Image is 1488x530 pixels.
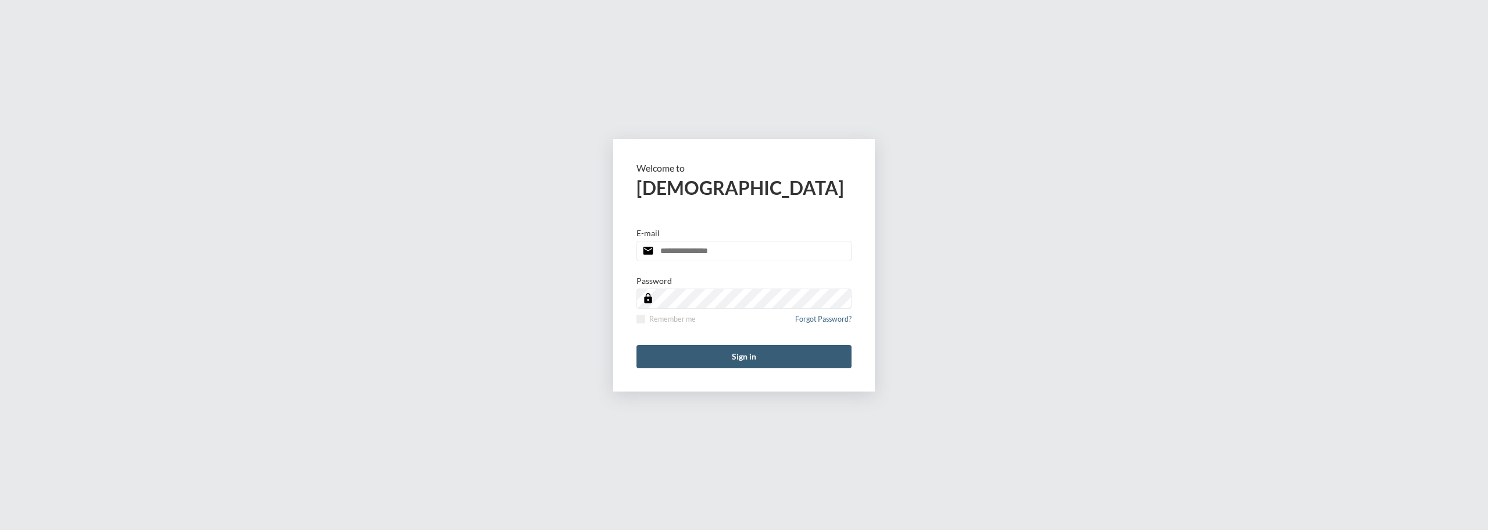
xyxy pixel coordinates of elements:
[636,162,852,173] p: Welcome to
[636,315,696,323] label: Remember me
[636,228,660,238] p: E-mail
[636,276,672,286] p: Password
[795,315,852,330] a: Forgot Password?
[636,345,852,368] button: Sign in
[636,176,852,199] h2: [DEMOGRAPHIC_DATA]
